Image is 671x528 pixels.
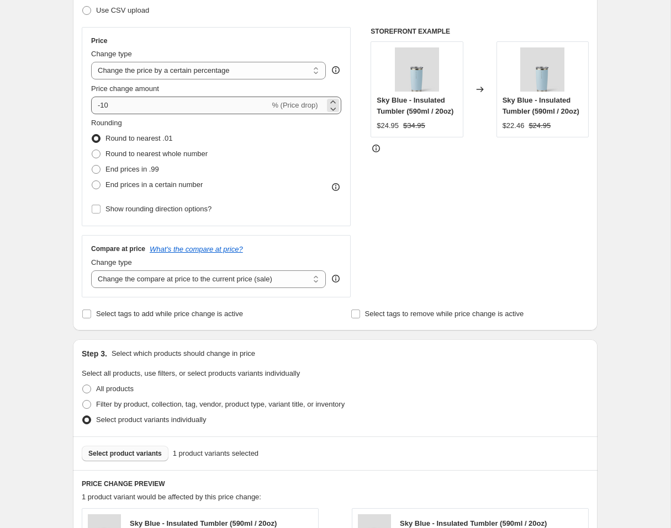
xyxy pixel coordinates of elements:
[82,479,589,488] h6: PRICE CHANGE PREVIEW
[91,36,107,45] h3: Price
[112,348,255,359] p: Select which products should change in price
[82,493,261,501] span: 1 product variant would be affected by this price change:
[105,205,212,213] span: Show rounding direction options?
[529,120,551,131] strike: $24.95
[96,6,149,14] span: Use CSV upload
[91,244,145,253] h3: Compare at price
[105,134,172,142] span: Round to nearest .01
[88,449,162,458] span: Select product variants
[82,348,107,359] h2: Step 3.
[91,84,159,93] span: Price change amount
[96,310,243,318] span: Select tags to add while price change is active
[395,47,439,92] img: SkyBlue-InsulatedTumbler_590ml20oz_80x.png
[82,369,300,377] span: Select all products, use filters, or select products variants individually
[520,47,564,92] img: SkyBlue-InsulatedTumbler_590ml20oz_80x.png
[105,150,208,158] span: Round to nearest whole number
[130,519,277,527] span: Sky Blue - Insulated Tumbler (590ml / 20oz)
[400,519,547,527] span: Sky Blue - Insulated Tumbler (590ml / 20oz)
[503,120,525,131] div: $22.46
[377,120,399,131] div: $24.95
[330,273,341,284] div: help
[403,120,425,131] strike: $34.95
[105,165,159,173] span: End prices in .99
[272,101,318,109] span: % (Price drop)
[82,446,168,461] button: Select product variants
[503,96,579,115] span: Sky Blue - Insulated Tumbler (590ml / 20oz)
[96,385,134,393] span: All products
[91,50,132,58] span: Change type
[91,119,122,127] span: Rounding
[96,415,206,424] span: Select product variants individually
[91,97,270,114] input: -15
[91,258,132,266] span: Change type
[150,245,243,253] button: What's the compare at price?
[365,310,524,318] span: Select tags to remove while price change is active
[371,27,589,36] h6: STOREFRONT EXAMPLE
[377,96,453,115] span: Sky Blue - Insulated Tumbler (590ml / 20oz)
[330,65,341,76] div: help
[105,180,203,189] span: End prices in a certain number
[96,400,345,408] span: Filter by product, collection, tag, vendor, product type, variant title, or inventory
[173,448,258,459] span: 1 product variants selected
